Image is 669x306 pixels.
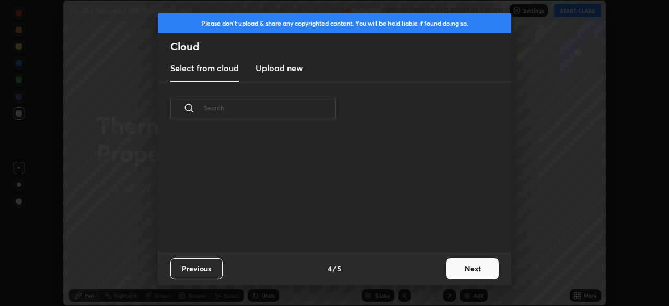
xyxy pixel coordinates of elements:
button: Previous [170,258,223,279]
h4: 4 [328,263,332,274]
div: Please don't upload & share any copyrighted content. You will be held liable if found doing so. [158,13,511,33]
h2: Cloud [170,40,511,53]
h3: Select from cloud [170,62,239,74]
h4: 5 [337,263,341,274]
input: Search [204,86,336,130]
h3: Upload new [256,62,303,74]
button: Next [446,258,499,279]
h4: / [333,263,336,274]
